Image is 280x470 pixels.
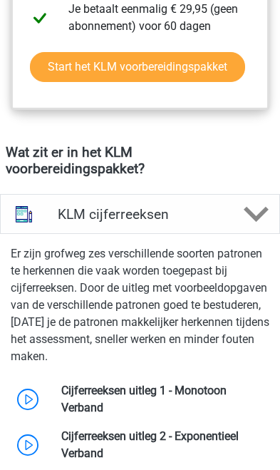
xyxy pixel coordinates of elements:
h4: Wat zit er in het KLM voorbereidingspakket? [6,144,274,177]
p: Er zijn grofweg zes verschillende soorten patronen te herkennen die vaak worden toegepast bij cij... [11,245,269,365]
h4: KLM cijferreeksen [58,206,222,223]
a: Start het KLM voorbereidingspakket [30,52,245,82]
div: Cijferreeksen uitleg 1 - Monotoon Verband [51,382,274,417]
div: Cijferreeksen uitleg 2 - Exponentieel Verband [51,428,274,462]
img: cijferreeksen [6,197,41,232]
a: cijferreeksen KLM cijferreeksen [11,194,269,234]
